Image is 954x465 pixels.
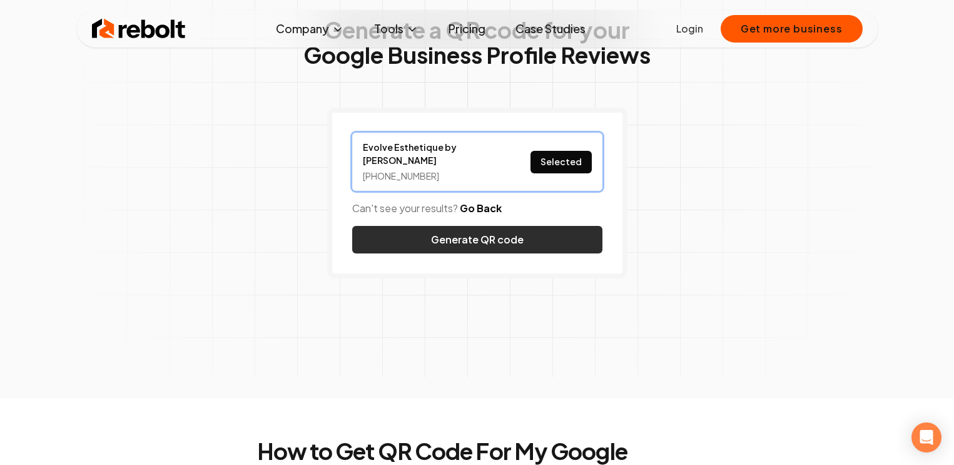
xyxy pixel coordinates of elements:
button: Company [266,16,354,41]
img: Rebolt Logo [92,16,186,41]
h1: Generate a QR code for your Google Business Profile Reviews [303,18,651,68]
a: Evolve Esthetique by [PERSON_NAME] [363,141,500,167]
a: Pricing [439,16,495,41]
button: Generate QR code [352,226,602,253]
button: Selected [530,151,592,173]
a: Case Studies [505,16,596,41]
button: Get more business [721,15,863,43]
div: [PHONE_NUMBER] [363,170,500,183]
div: Open Intercom Messenger [911,422,941,452]
a: Login [676,21,703,36]
p: Can't see your results? [352,201,602,216]
button: Tools [364,16,429,41]
button: Go Back [460,201,502,216]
